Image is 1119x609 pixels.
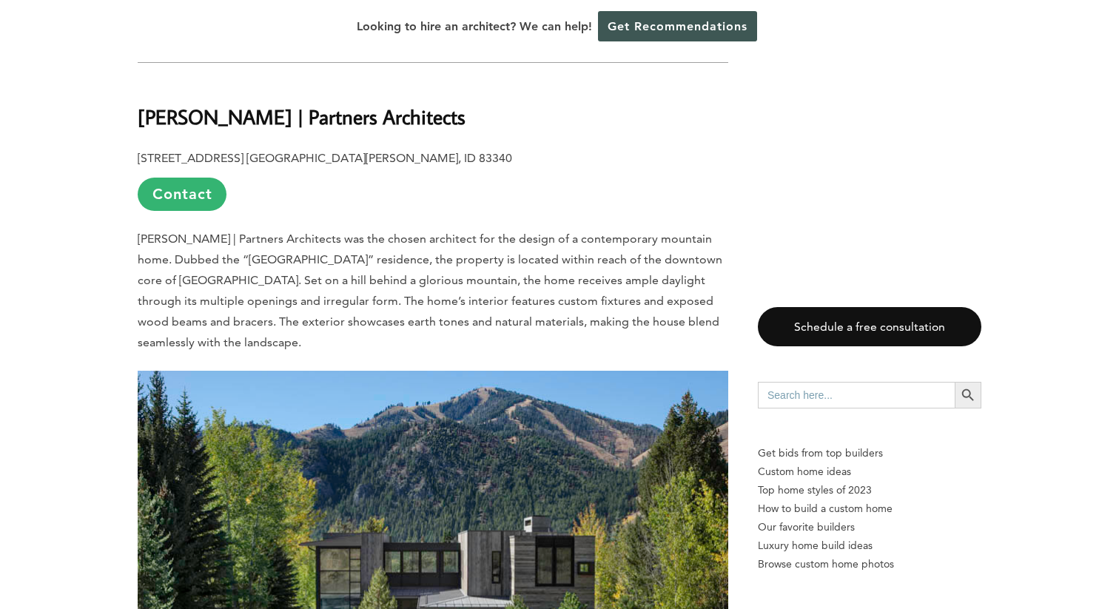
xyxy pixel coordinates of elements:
input: Search here... [758,382,955,408]
span: [PERSON_NAME] | Partners Architects was the chosen architect for the design of a contemporary mou... [138,232,722,349]
a: Luxury home build ideas [758,536,981,555]
a: Get Recommendations [598,11,757,41]
p: Get bids from top builders [758,444,981,462]
b: [STREET_ADDRESS] [GEOGRAPHIC_DATA][PERSON_NAME], ID 83340 [138,151,512,165]
svg: Search [960,387,976,403]
a: Contact [138,178,226,211]
a: Browse custom home photos [758,555,981,573]
a: Our favorite builders [758,518,981,536]
a: Custom home ideas [758,462,981,481]
b: [PERSON_NAME] | Partners Architects [138,104,466,129]
a: Top home styles of 2023 [758,481,981,499]
a: How to build a custom home [758,499,981,518]
a: Schedule a free consultation [758,307,981,346]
